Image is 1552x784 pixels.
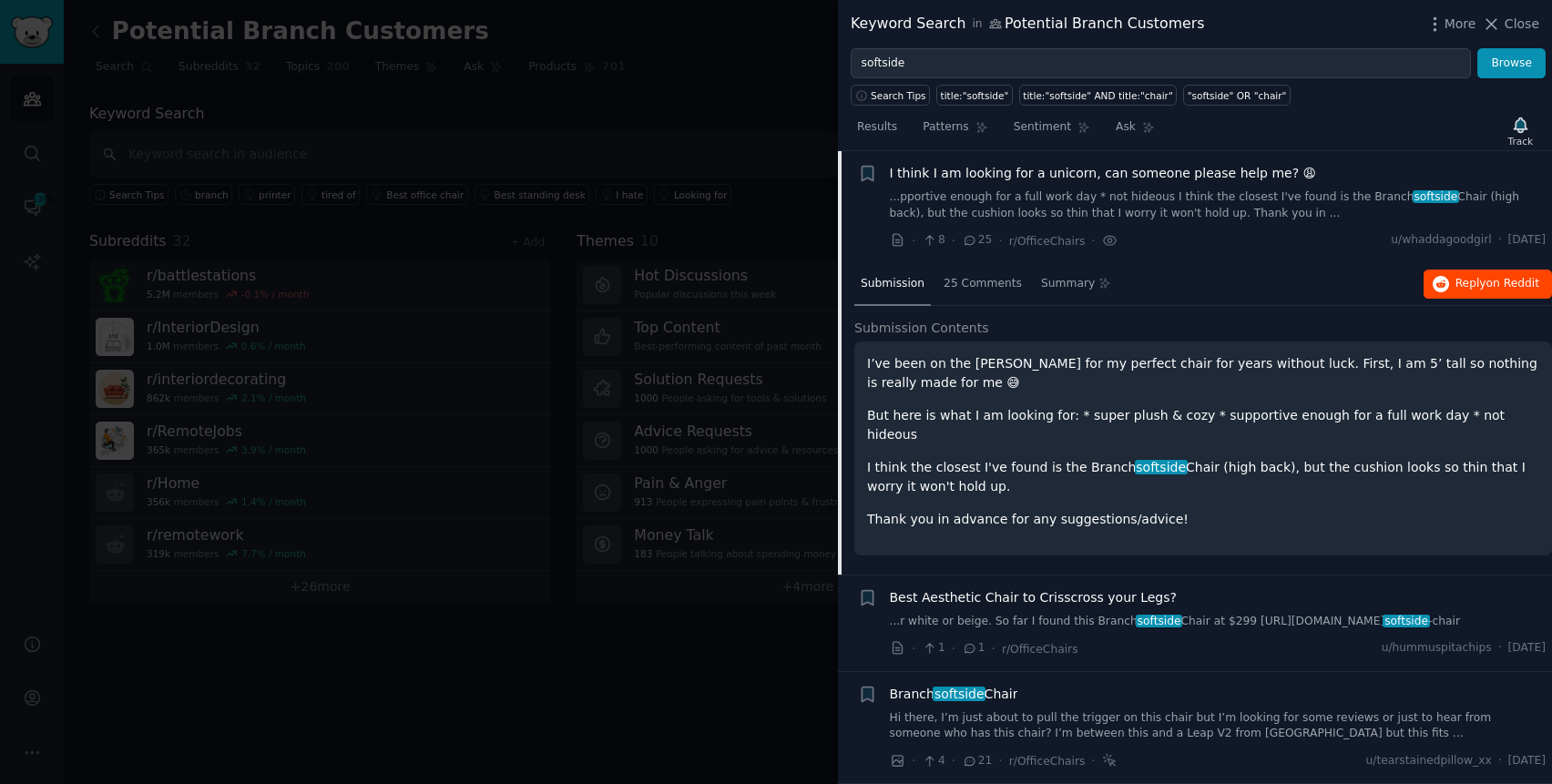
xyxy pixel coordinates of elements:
span: on Reddit [1486,277,1539,290]
span: · [1091,231,1095,250]
div: Keyword Search Potential Branch Customers [851,13,1204,36]
div: "softside" OR "chair" [1188,89,1287,102]
span: · [952,751,955,770]
a: I think I am looking for a unicorn, can someone please help me? 😩 [890,164,1317,183]
span: · [912,231,915,250]
a: BranchsoftsideChair [890,685,1018,704]
a: Ask [1109,113,1161,150]
span: · [1498,232,1502,249]
span: · [998,751,1002,770]
span: · [912,751,915,770]
span: 1 [962,640,985,657]
p: I’ve been on the [PERSON_NAME] for my perfect chair for years without luck. First, I am 5’ tall s... [867,354,1539,392]
span: in [972,16,982,33]
span: · [912,639,915,658]
span: softside [1135,460,1188,474]
span: softside [1136,615,1182,627]
span: u/hummuspitachips [1382,640,1492,657]
span: u/tearstainedpillow_xx [1366,753,1492,769]
button: Track [1502,112,1539,150]
a: Hi there, I’m just about to pull the trigger on this chair but I’m looking for some reviews or ju... [890,710,1547,742]
button: More [1425,15,1476,34]
button: Replyon Reddit [1424,270,1552,299]
span: · [1498,640,1502,657]
a: Best Aesthetic Chair to Crisscross your Legs? [890,588,1178,607]
a: title:"softside" [936,85,1013,106]
div: title:"softside" AND title:"chair" [1023,89,1172,102]
span: softside [1413,190,1459,203]
span: r/OfficeChairs [1002,643,1078,656]
span: r/OfficeChairs [1009,235,1086,248]
span: More [1445,15,1476,34]
a: Results [851,113,904,150]
span: [DATE] [1508,640,1546,657]
p: I think the closest I've found is the Branch Chair (high back), but the cushion looks so thin tha... [867,458,1539,496]
p: Thank you in advance for any suggestions/advice! [867,510,1539,529]
span: Search Tips [871,89,926,102]
span: · [952,231,955,250]
span: r/OfficeChairs [1009,755,1086,768]
span: · [998,231,1002,250]
span: Patterns [923,119,968,136]
a: Patterns [916,113,994,150]
span: 21 [962,753,992,769]
span: Close [1505,15,1539,34]
span: softside [933,687,985,701]
span: Sentiment [1014,119,1071,136]
span: 1 [922,640,944,657]
span: 4 [922,753,944,769]
span: Ask [1116,119,1136,136]
span: Submission Contents [854,319,989,338]
a: ...pportive enough for a full work day * not hideous I think the closest I've found is the Branch... [890,189,1547,221]
button: Search Tips [851,85,930,106]
span: 8 [922,232,944,249]
span: · [992,639,996,658]
p: But here is what I am looking for: * super plush & cozy * supportive enough for a full work day *... [867,406,1539,444]
span: [DATE] [1508,753,1546,769]
a: "softside" OR "chair" [1183,85,1291,106]
div: title:"softside" [941,89,1009,102]
a: ...r white or beige. So far I found this BranchsoftsideChair at $299 [URL][DOMAIN_NAME]softside-c... [890,614,1547,630]
button: Close [1482,15,1539,34]
span: Results [857,119,897,136]
span: Reply [1455,276,1539,292]
span: · [1091,751,1095,770]
span: · [952,639,955,658]
span: 25 Comments [944,276,1022,292]
span: u/whaddagoodgirl [1391,232,1491,249]
button: Browse [1477,48,1546,79]
input: Try a keyword related to your business [851,48,1471,79]
span: 25 [962,232,992,249]
a: title:"softside" AND title:"chair" [1019,85,1177,106]
span: softside [1383,615,1429,627]
span: Summary [1041,276,1095,292]
span: · [1498,753,1502,769]
a: Sentiment [1007,113,1097,150]
div: Track [1508,135,1533,148]
span: Branch Chair [890,685,1018,704]
span: [DATE] [1508,232,1546,249]
span: Submission [861,276,924,292]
